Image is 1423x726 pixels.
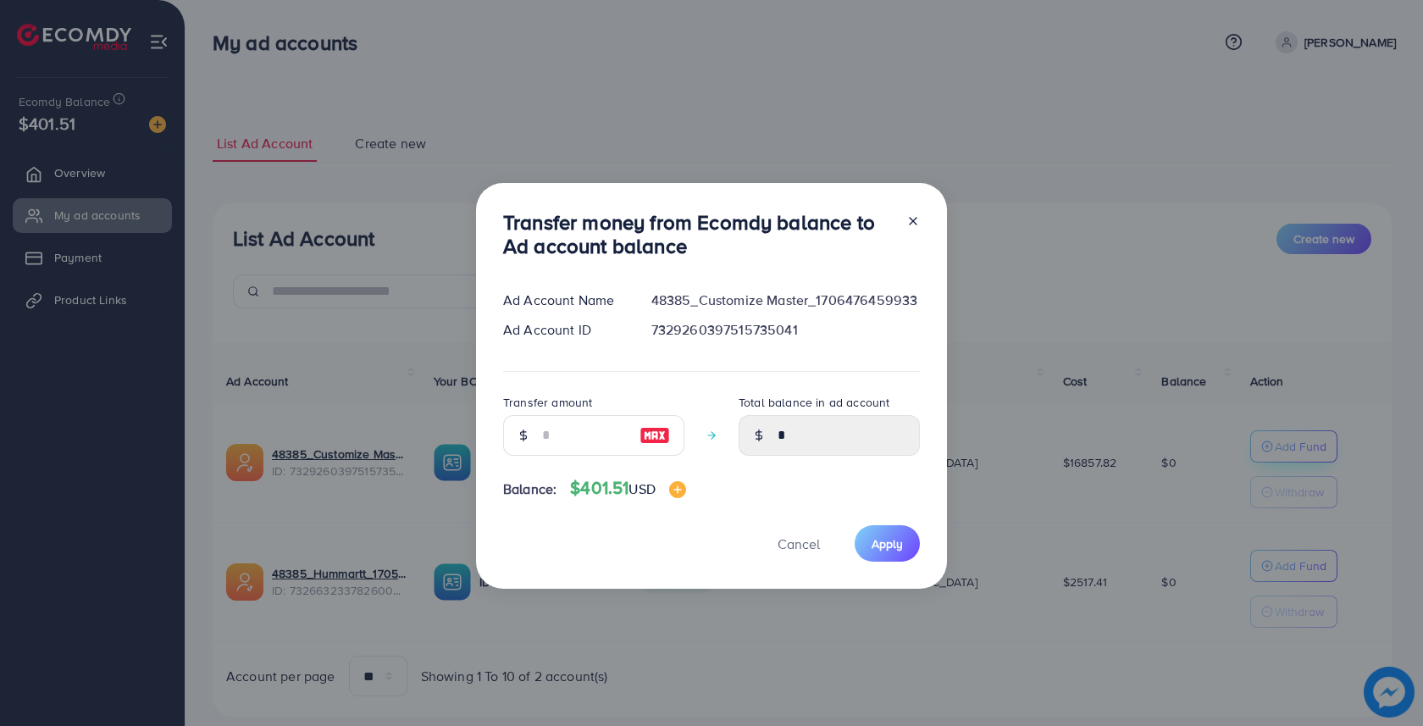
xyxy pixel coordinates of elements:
img: image [640,425,670,446]
label: Transfer amount [503,394,592,411]
span: USD [628,479,655,498]
label: Total balance in ad account [739,394,889,411]
span: Apply [872,535,903,552]
div: Ad Account ID [490,320,638,340]
span: Balance: [503,479,556,499]
div: Ad Account Name [490,291,638,310]
span: Cancel [778,535,820,553]
div: 48385_Customize Master_1706476459933 [638,291,933,310]
div: 7329260397515735041 [638,320,933,340]
img: image [669,481,686,498]
button: Apply [855,525,920,562]
h4: $401.51 [570,478,686,499]
button: Cancel [756,525,841,562]
h3: Transfer money from Ecomdy balance to Ad account balance [503,210,893,259]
